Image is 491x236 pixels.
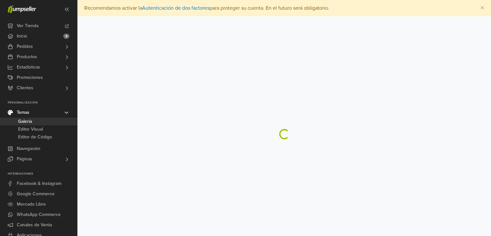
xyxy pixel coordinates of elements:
[17,72,43,83] span: Promociones
[17,209,61,220] span: WhatsApp Commerce
[17,178,61,189] span: Facebook & Instagram
[17,189,55,199] span: Google Commerce
[63,34,69,39] span: 6
[18,133,52,141] span: Editor de Código
[8,172,77,176] p: Integraciones
[142,5,210,11] a: Autenticación de dos factores
[17,83,33,93] span: Clientes
[17,62,40,72] span: Estadísticas
[474,0,491,16] button: Close
[18,118,32,125] span: Galería
[17,107,29,118] span: Temas
[17,21,38,31] span: Ver Tienda
[8,101,77,105] p: Personalización
[17,52,37,62] span: Productos
[17,41,33,52] span: Pedidos
[17,220,52,230] span: Canales de Venta
[17,154,32,164] span: Páginas
[18,125,43,133] span: Editor Visual
[480,3,484,13] span: ×
[17,144,40,154] span: Navegación
[17,199,46,209] span: Mercado Libre
[17,31,27,41] span: Inicio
